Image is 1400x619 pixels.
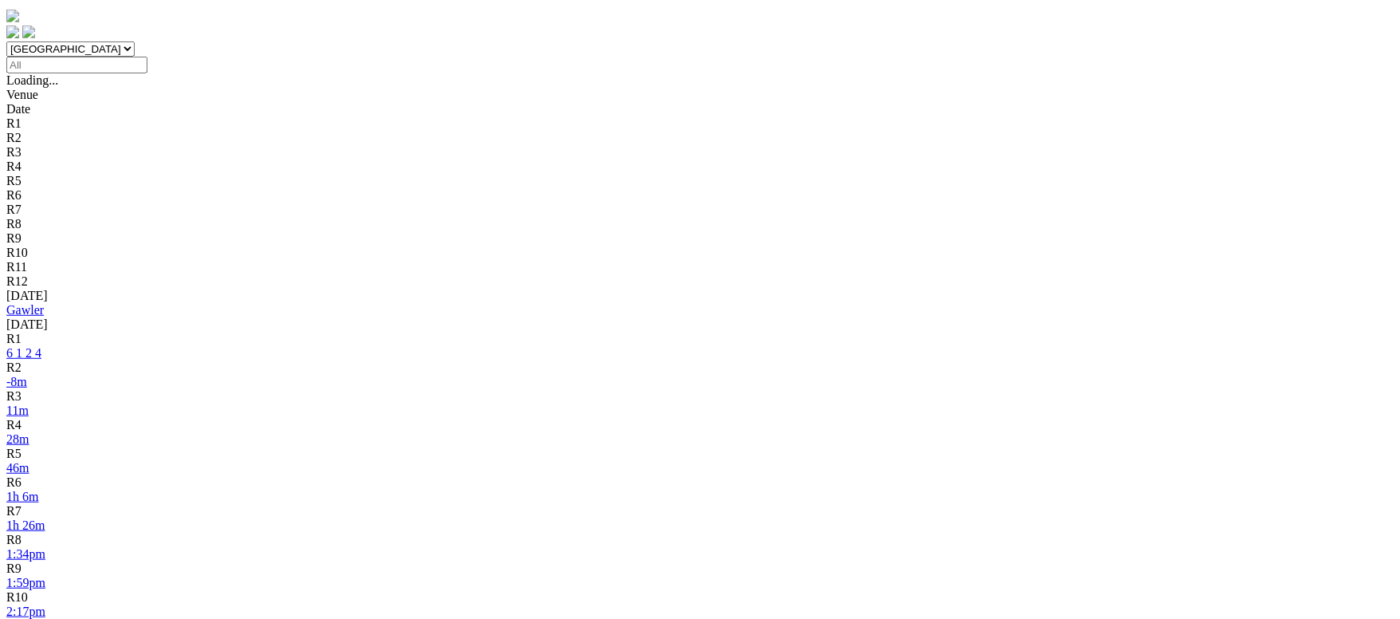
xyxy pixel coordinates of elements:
div: R10 [6,246,1394,260]
div: R12 [6,274,1394,289]
div: [DATE] [6,317,1394,332]
a: 46m [6,461,29,475]
a: -8m [6,375,27,388]
a: 1:59pm [6,576,45,589]
div: R6 [6,475,1394,490]
div: R2 [6,131,1394,145]
div: Date [6,102,1394,116]
a: 1:34pm [6,547,45,561]
div: R1 [6,116,1394,131]
div: R9 [6,231,1394,246]
img: twitter.svg [22,26,35,38]
div: [DATE] [6,289,1394,303]
input: Select date [6,57,147,73]
div: R7 [6,203,1394,217]
div: R10 [6,590,1394,605]
div: R4 [6,418,1394,432]
a: 6 1 2 4 [6,346,41,360]
img: logo-grsa-white.png [6,10,19,22]
div: R5 [6,447,1394,461]
div: R2 [6,361,1394,375]
div: R4 [6,160,1394,174]
div: R3 [6,389,1394,404]
div: R1 [6,332,1394,346]
div: R11 [6,260,1394,274]
div: R7 [6,504,1394,518]
a: Gawler [6,303,44,317]
a: 1h 6m [6,490,38,503]
div: Venue [6,88,1394,102]
a: 28m [6,432,29,446]
a: 1h 26m [6,518,45,532]
a: 2:17pm [6,605,45,618]
a: 11m [6,404,29,417]
div: R6 [6,188,1394,203]
div: R8 [6,217,1394,231]
div: R3 [6,145,1394,160]
span: Loading... [6,73,58,87]
div: R9 [6,562,1394,576]
div: R8 [6,533,1394,547]
div: R5 [6,174,1394,188]
img: facebook.svg [6,26,19,38]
